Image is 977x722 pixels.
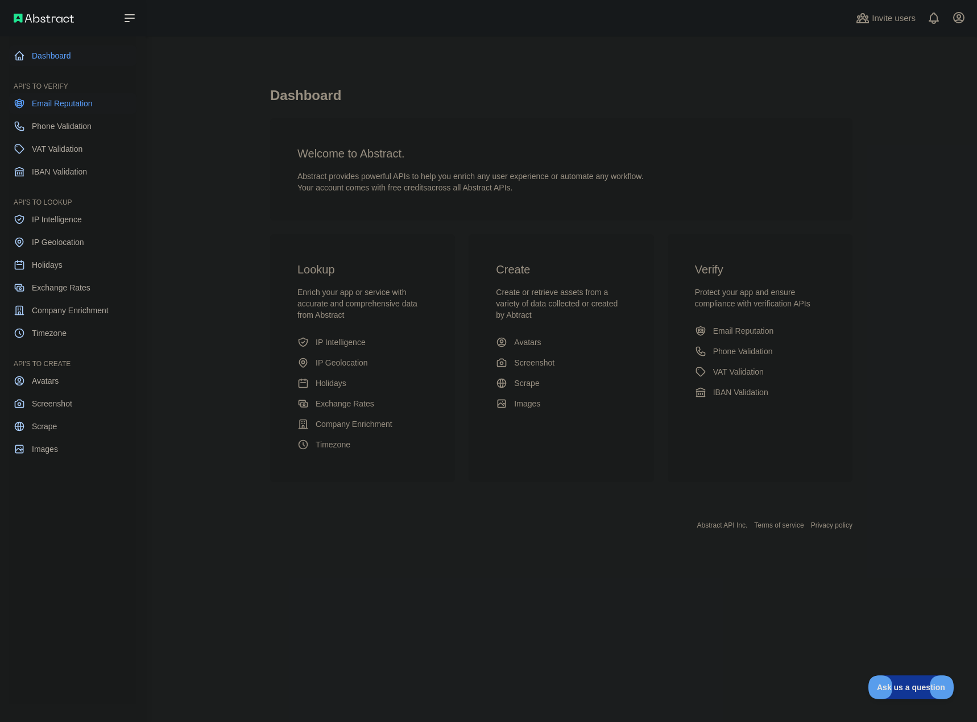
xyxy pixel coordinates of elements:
span: Protect your app and ensure compliance with verification APIs [695,288,810,308]
a: IBAN Validation [9,161,136,182]
a: VAT Validation [9,139,136,159]
span: Scrape [514,377,539,389]
span: VAT Validation [713,366,764,377]
a: Company Enrichment [293,414,432,434]
button: Invite users [854,9,918,27]
a: Screenshot [491,352,631,373]
span: IP Intelligence [32,214,82,225]
a: VAT Validation [690,362,830,382]
span: Avatars [32,375,59,387]
a: Holidays [293,373,432,393]
a: Phone Validation [690,341,830,362]
a: Terms of service [754,521,804,529]
span: Exchange Rates [316,398,374,409]
span: IP Intelligence [316,337,366,348]
span: VAT Validation [32,143,82,155]
span: IP Geolocation [32,236,84,248]
a: Company Enrichment [9,300,136,321]
a: Privacy policy [811,521,852,529]
a: Email Reputation [9,93,136,114]
span: IBAN Validation [713,387,768,398]
span: Screenshot [32,398,72,409]
span: Enrich your app or service with accurate and comprehensive data from Abstract [297,288,417,319]
h3: Welcome to Abstract. [297,146,825,161]
span: Email Reputation [32,98,93,109]
span: Timezone [316,439,350,450]
a: Email Reputation [690,321,830,341]
h1: Dashboard [270,86,852,114]
span: IBAN Validation [32,166,87,177]
span: Holidays [316,377,346,389]
span: Scrape [32,421,57,432]
iframe: Toggle Customer Support [868,675,954,699]
span: Create or retrieve assets from a variety of data collected or created by Abtract [496,288,618,319]
a: Images [9,439,136,459]
a: Phone Validation [9,116,136,136]
span: Phone Validation [713,346,773,357]
span: Company Enrichment [316,418,392,430]
a: IP Intelligence [293,332,432,352]
span: Abstract provides powerful APIs to help you enrich any user experience or automate any workflow. [297,172,644,181]
span: Your account comes with across all Abstract APIs. [297,183,512,192]
a: Images [491,393,631,414]
span: Company Enrichment [32,305,109,316]
a: Timezone [9,323,136,343]
span: Screenshot [514,357,554,368]
a: IBAN Validation [690,382,830,403]
span: Timezone [32,327,67,339]
a: Holidays [9,255,136,275]
a: Avatars [9,371,136,391]
a: Dashboard [9,45,136,66]
span: Phone Validation [32,121,92,132]
div: API'S TO VERIFY [9,68,136,91]
div: API'S TO LOOKUP [9,184,136,207]
span: Avatars [514,337,541,348]
h3: Verify [695,262,825,277]
a: IP Geolocation [9,232,136,252]
a: Screenshot [9,393,136,414]
span: Images [514,398,540,409]
a: IP Geolocation [293,352,432,373]
a: Abstract API Inc. [697,521,748,529]
span: Email Reputation [713,325,774,337]
a: IP Intelligence [9,209,136,230]
a: Timezone [293,434,432,455]
span: Images [32,443,58,455]
a: Exchange Rates [293,393,432,414]
span: Invite users [872,12,916,25]
a: Scrape [491,373,631,393]
a: Exchange Rates [9,277,136,298]
a: Scrape [9,416,136,437]
a: Avatars [491,332,631,352]
h3: Create [496,262,626,277]
span: free credits [388,183,427,192]
img: Abstract API [14,14,74,23]
h3: Lookup [297,262,428,277]
div: API'S TO CREATE [9,346,136,368]
span: IP Geolocation [316,357,368,368]
span: Holidays [32,259,63,271]
span: Exchange Rates [32,282,90,293]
